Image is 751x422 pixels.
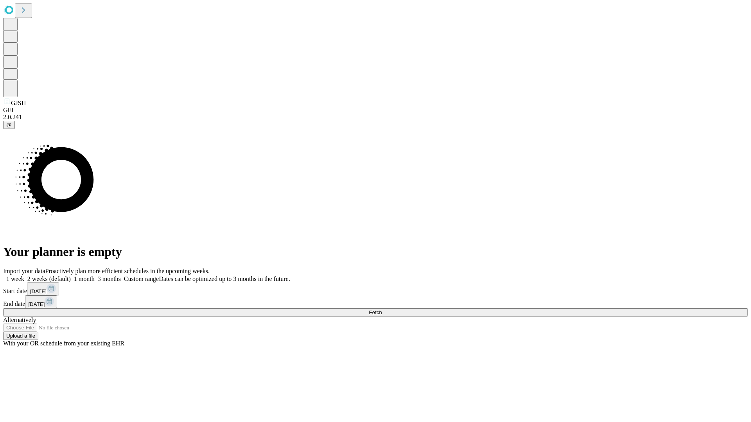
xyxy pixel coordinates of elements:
button: [DATE] [27,283,59,295]
button: Upload a file [3,332,38,340]
div: End date [3,295,748,308]
span: Custom range [124,275,159,282]
span: Import your data [3,268,45,274]
button: [DATE] [25,295,57,308]
span: With your OR schedule from your existing EHR [3,340,124,347]
span: [DATE] [30,288,47,294]
span: Fetch [369,309,382,315]
span: [DATE] [28,301,45,307]
button: Fetch [3,308,748,316]
div: GEI [3,107,748,114]
span: 2 weeks (default) [27,275,71,282]
span: 1 month [74,275,95,282]
span: @ [6,122,12,128]
span: GJSH [11,100,26,106]
span: 1 week [6,275,24,282]
span: Alternatively [3,316,36,323]
div: 2.0.241 [3,114,748,121]
span: 3 months [98,275,121,282]
span: Proactively plan more efficient schedules in the upcoming weeks. [45,268,210,274]
h1: Your planner is empty [3,245,748,259]
span: Dates can be optimized up to 3 months in the future. [159,275,290,282]
button: @ [3,121,15,129]
div: Start date [3,283,748,295]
